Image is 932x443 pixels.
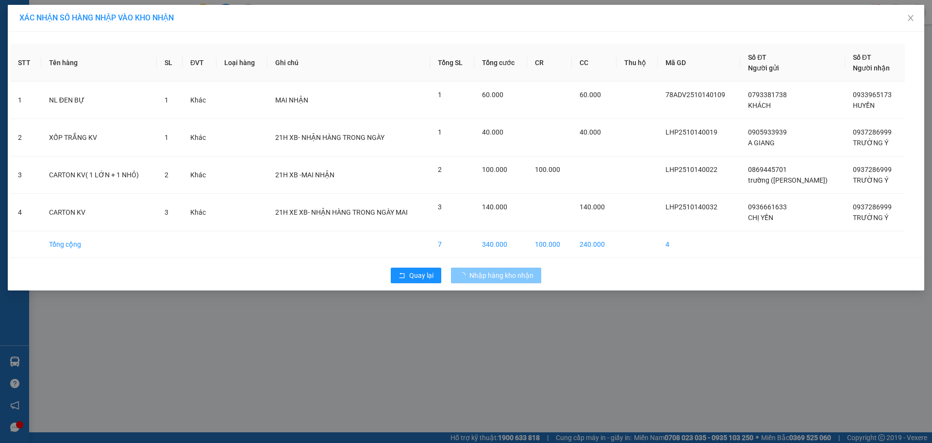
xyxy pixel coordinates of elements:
span: TRƯỜNG Ý [853,139,888,147]
span: Người nhận [853,64,890,72]
span: 1 [165,96,168,104]
span: 40.000 [580,128,601,136]
td: 3 [10,156,41,194]
span: MAI NHẬN [275,96,308,104]
span: 21H XE XB- NHẬN HÀNG TRONG NGÀY MAI [275,208,408,216]
span: 0937286999 [853,203,892,211]
button: Close [897,5,924,32]
span: KHÁCH [748,102,771,109]
span: 0937286999 [853,128,892,136]
th: Loại hàng [216,44,267,82]
th: CC [572,44,616,82]
span: 40.000 [482,128,503,136]
td: NL ĐEN BỰ [41,82,157,119]
button: rollbackQuay lại [391,268,441,283]
button: Nhập hàng kho nhận [451,268,541,283]
span: Nhập hàng kho nhận [469,270,533,281]
span: 100.000 [482,166,507,173]
th: Tổng SL [430,44,474,82]
span: 0793381738 [748,91,787,99]
th: ĐVT [183,44,216,82]
span: 1 [438,91,442,99]
span: 140.000 [482,203,507,211]
td: 7 [430,231,474,258]
span: trường ([PERSON_NAME]) [748,176,828,184]
span: 60.000 [482,91,503,99]
td: CARTON KV [41,194,157,231]
span: XÁC NHẬN SỐ HÀNG NHẬP VÀO KHO NHẬN [19,13,174,22]
span: Người gửi [748,64,779,72]
span: LHP2510140032 [666,203,717,211]
span: Số ĐT [853,53,871,61]
th: Tổng cước [474,44,527,82]
td: 2 [10,119,41,156]
td: Khác [183,156,216,194]
span: 3 [438,203,442,211]
span: TRƯỜNG Ý [853,214,888,221]
span: 1 [165,134,168,141]
span: 21H XB -MAI NHẬN [275,171,334,179]
span: 100.000 [535,166,560,173]
th: Mã GD [658,44,740,82]
span: 0905933939 [748,128,787,136]
td: Khác [183,194,216,231]
span: 2 [165,171,168,179]
span: 78ADV2510140109 [666,91,725,99]
span: 0933965173 [853,91,892,99]
td: Tổng cộng [41,231,157,258]
span: 0936661633 [748,203,787,211]
span: 3 [165,208,168,216]
td: 240.000 [572,231,616,258]
span: CHỊ YẾN [748,214,773,221]
span: loading [459,272,469,279]
span: LHP2510140019 [666,128,717,136]
td: 1 [10,82,41,119]
th: Ghi chú [267,44,430,82]
td: CARTON KV( 1 LỚN + 1 NHỎ) [41,156,157,194]
td: Khác [183,119,216,156]
span: Số ĐT [748,53,766,61]
th: Thu hộ [616,44,658,82]
span: TRƯỜNG Ý [853,176,888,184]
td: 100.000 [527,231,572,258]
th: Tên hàng [41,44,157,82]
span: LHP2510140022 [666,166,717,173]
span: 0937286999 [853,166,892,173]
th: STT [10,44,41,82]
span: A GIANG [748,139,775,147]
th: CR [527,44,572,82]
span: 0869445701 [748,166,787,173]
td: XỐP TRẮNG KV [41,119,157,156]
span: 60.000 [580,91,601,99]
span: rollback [399,272,405,280]
td: 4 [658,231,740,258]
td: Khác [183,82,216,119]
span: 140.000 [580,203,605,211]
th: SL [157,44,183,82]
span: 1 [438,128,442,136]
span: Quay lại [409,270,433,281]
span: close [907,14,915,22]
td: 4 [10,194,41,231]
td: 340.000 [474,231,527,258]
span: HUYỀN [853,102,875,109]
span: 2 [438,166,442,173]
span: 21H XB- NHẬN HÀNG TRONG NGÀY [275,134,384,141]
